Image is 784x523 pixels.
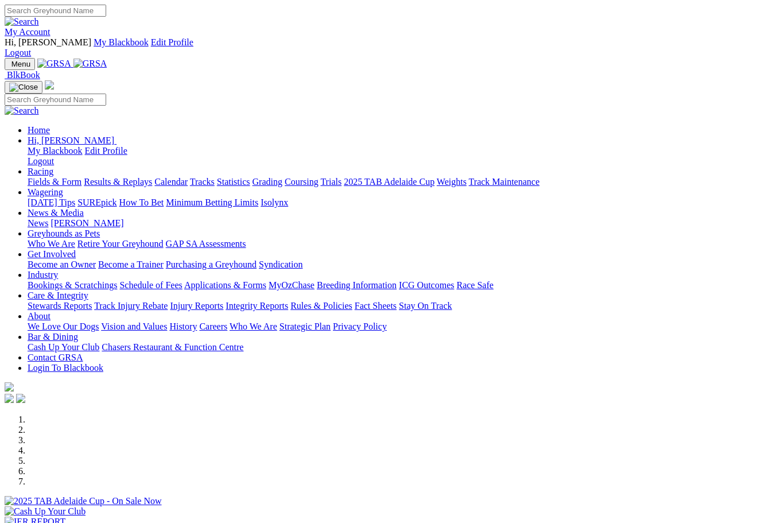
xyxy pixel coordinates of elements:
div: Racing [28,177,779,187]
a: Stay On Track [399,301,452,311]
a: History [169,321,197,331]
a: How To Bet [119,197,164,207]
a: Cash Up Your Club [28,342,99,352]
a: Injury Reports [170,301,223,311]
a: Contact GRSA [28,352,83,362]
a: My Blackbook [28,146,83,156]
a: Bookings & Scratchings [28,280,117,290]
a: Careers [199,321,227,331]
a: Schedule of Fees [119,280,182,290]
a: Tracks [190,177,215,187]
a: Edit Profile [85,146,127,156]
a: Chasers Restaurant & Function Centre [102,342,243,352]
a: Industry [28,270,58,280]
img: GRSA [73,59,107,69]
a: Applications & Forms [184,280,266,290]
a: Grading [253,177,282,187]
a: MyOzChase [269,280,315,290]
img: Cash Up Your Club [5,506,86,517]
div: Greyhounds as Pets [28,239,779,249]
a: Stewards Reports [28,301,92,311]
a: Strategic Plan [280,321,331,331]
input: Search [5,94,106,106]
a: About [28,311,51,321]
input: Search [5,5,106,17]
img: twitter.svg [16,394,25,403]
img: facebook.svg [5,394,14,403]
a: Fields & Form [28,177,81,187]
a: Coursing [285,177,319,187]
a: Statistics [217,177,250,187]
a: News & Media [28,208,84,218]
a: Weights [437,177,467,187]
div: News & Media [28,218,779,228]
img: Close [9,83,38,92]
a: Privacy Policy [333,321,387,331]
a: Logout [5,48,31,57]
a: Trials [320,177,341,187]
a: Hi, [PERSON_NAME] [28,135,117,145]
a: Syndication [259,259,302,269]
a: Track Injury Rebate [94,301,168,311]
img: Search [5,106,39,116]
a: Integrity Reports [226,301,288,311]
a: Edit Profile [151,37,193,47]
a: [PERSON_NAME] [51,218,123,228]
div: Hi, [PERSON_NAME] [28,146,779,166]
a: Isolynx [261,197,288,207]
button: Toggle navigation [5,81,42,94]
div: Industry [28,280,779,290]
a: News [28,218,48,228]
a: Become a Trainer [98,259,164,269]
a: Fact Sheets [355,301,397,311]
a: Results & Replays [84,177,152,187]
div: Get Involved [28,259,779,270]
a: We Love Our Dogs [28,321,99,331]
a: Minimum Betting Limits [166,197,258,207]
a: Breeding Information [317,280,397,290]
a: Track Maintenance [469,177,540,187]
div: Wagering [28,197,779,208]
span: Hi, [PERSON_NAME] [5,37,91,47]
a: GAP SA Assessments [166,239,246,249]
a: ICG Outcomes [399,280,454,290]
a: Retire Your Greyhound [77,239,164,249]
a: Logout [28,156,54,166]
span: Menu [11,60,30,68]
span: Hi, [PERSON_NAME] [28,135,114,145]
a: Calendar [154,177,188,187]
button: Toggle navigation [5,58,35,70]
span: BlkBook [7,70,40,80]
a: My Account [5,27,51,37]
a: My Blackbook [94,37,149,47]
a: Login To Blackbook [28,363,103,373]
a: Rules & Policies [290,301,352,311]
a: Care & Integrity [28,290,88,300]
a: Vision and Values [101,321,167,331]
a: Become an Owner [28,259,96,269]
a: Greyhounds as Pets [28,228,100,238]
a: SUREpick [77,197,117,207]
a: Get Involved [28,249,76,259]
img: logo-grsa-white.png [5,382,14,392]
div: About [28,321,779,332]
a: Purchasing a Greyhound [166,259,257,269]
div: My Account [5,37,779,58]
a: Home [28,125,50,135]
a: Race Safe [456,280,493,290]
img: Search [5,17,39,27]
a: Wagering [28,187,63,197]
div: Bar & Dining [28,342,779,352]
img: 2025 TAB Adelaide Cup - On Sale Now [5,496,162,506]
div: Care & Integrity [28,301,779,311]
a: BlkBook [5,70,40,80]
img: logo-grsa-white.png [45,80,54,90]
a: Who We Are [230,321,277,331]
a: Bar & Dining [28,332,78,342]
a: 2025 TAB Adelaide Cup [344,177,434,187]
a: Racing [28,166,53,176]
a: [DATE] Tips [28,197,75,207]
img: GRSA [37,59,71,69]
a: Who We Are [28,239,75,249]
